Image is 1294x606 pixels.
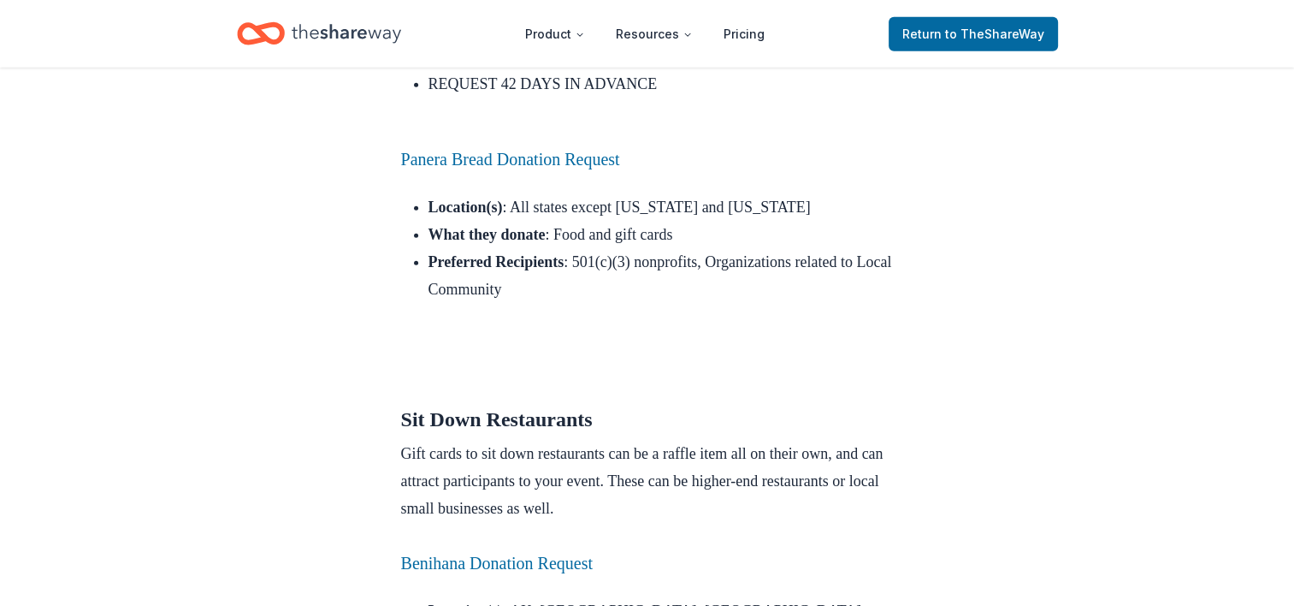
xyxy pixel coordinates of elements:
a: Panera Bread Donation Request [401,150,620,169]
a: Returnto TheShareWay [889,17,1058,51]
span: Return [902,24,1044,45]
button: Product [511,17,599,51]
li: : Food and gift cards [428,221,894,248]
a: Benihana Donation Request [401,554,593,573]
a: Pricing [710,17,778,51]
li: : 501(c)(3) nonprofits, Organizations related to Local Community [428,248,894,385]
nav: Main [511,14,778,54]
li: REQUEST 42 DAYS IN ADVANCE [428,70,894,125]
h2: Sit Down Restaurants [401,406,894,433]
p: Gift cards to sit down restaurants can be a raffle item all on their own, and can attract partici... [401,440,894,550]
li: : All states except [US_STATE] and [US_STATE] [428,193,894,221]
strong: What they donate [428,226,546,243]
strong: Preferred Recipients [428,253,564,270]
a: Home [237,14,401,54]
strong: Location(s) [428,199,503,216]
span: to TheShareWay [945,27,1044,41]
button: Resources [602,17,706,51]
